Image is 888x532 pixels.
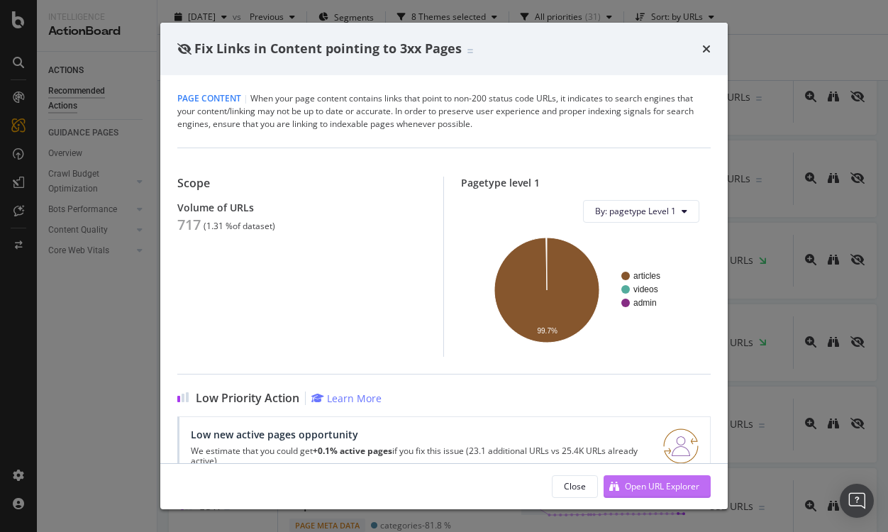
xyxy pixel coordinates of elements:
[633,284,658,294] text: videos
[625,480,699,492] div: Open URL Explorer
[583,200,699,223] button: By: pagetype Level 1
[467,49,473,53] img: Equal
[177,177,426,190] div: Scope
[604,475,711,498] button: Open URL Explorer
[177,92,241,104] span: Page Content
[191,428,646,440] div: Low new active pages opportunity
[313,445,392,457] strong: +0.1% active pages
[702,40,711,58] div: times
[194,40,462,57] span: Fix Links in Content pointing to 3xx Pages
[311,392,382,405] a: Learn More
[663,428,699,464] img: RO06QsNG.png
[177,216,201,233] div: 717
[243,92,248,104] span: |
[633,271,660,281] text: articles
[196,392,299,405] span: Low Priority Action
[160,23,728,509] div: modal
[472,234,699,345] svg: A chart.
[327,392,382,405] div: Learn More
[840,484,874,518] div: Open Intercom Messenger
[564,480,586,492] div: Close
[177,92,711,131] div: When your page content contains links that point to non-200 status code URLs, it indicates to sea...
[552,475,598,498] button: Close
[461,177,711,189] div: Pagetype level 1
[177,201,426,214] div: Volume of URLs
[538,327,557,335] text: 99.7%
[204,221,275,231] div: ( 1.31 % of dataset )
[595,205,676,217] span: By: pagetype Level 1
[177,43,192,55] div: eye-slash
[191,446,646,466] p: We estimate that you could get if you fix this issue (23.1 additional URLs vs 25.4K URLs already ...
[633,298,657,308] text: admin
